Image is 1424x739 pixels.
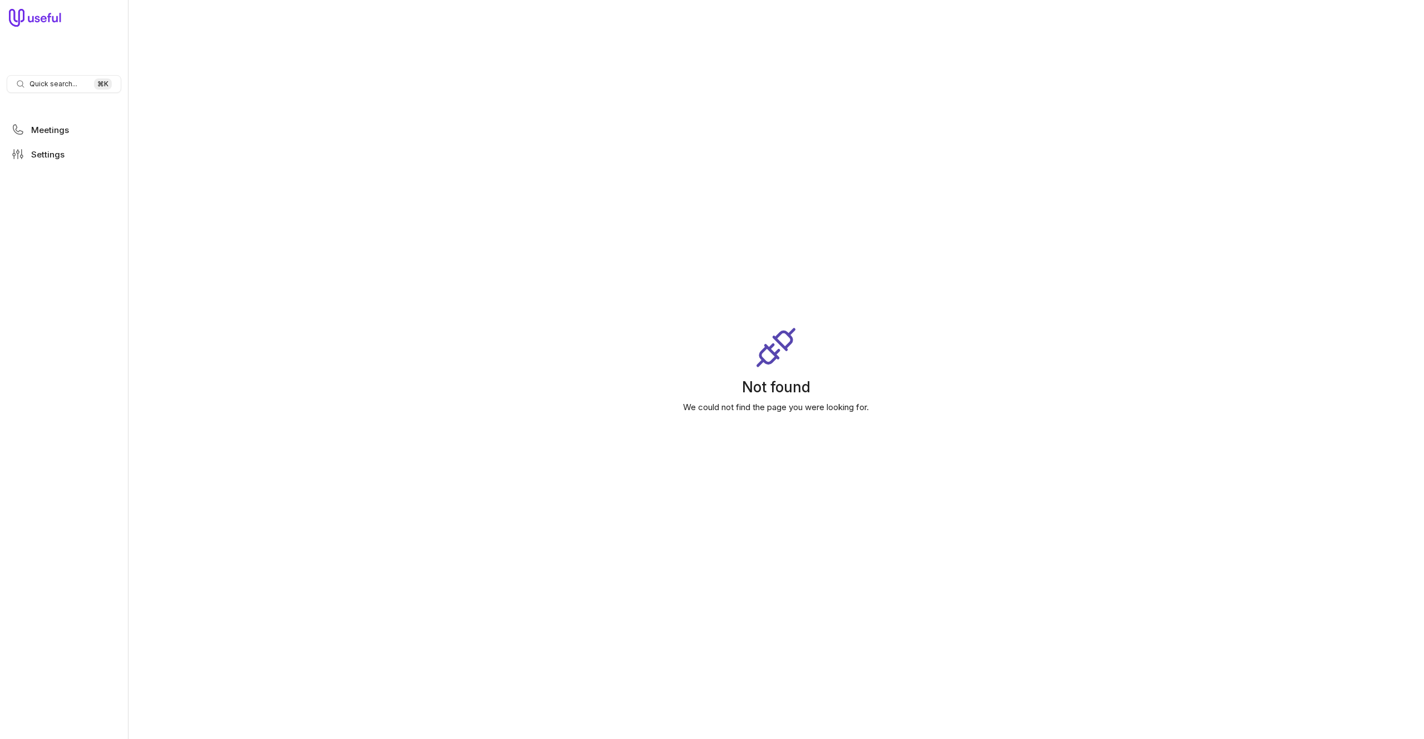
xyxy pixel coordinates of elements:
[128,378,1424,396] h1: Not found
[94,78,112,90] kbd: ⌘ K
[7,144,121,164] a: Settings
[7,120,121,140] a: Meetings
[128,401,1424,414] p: We could not find the page you were looking for.
[31,150,65,159] span: Settings
[29,80,77,88] span: Quick search...
[31,126,69,134] span: Meetings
